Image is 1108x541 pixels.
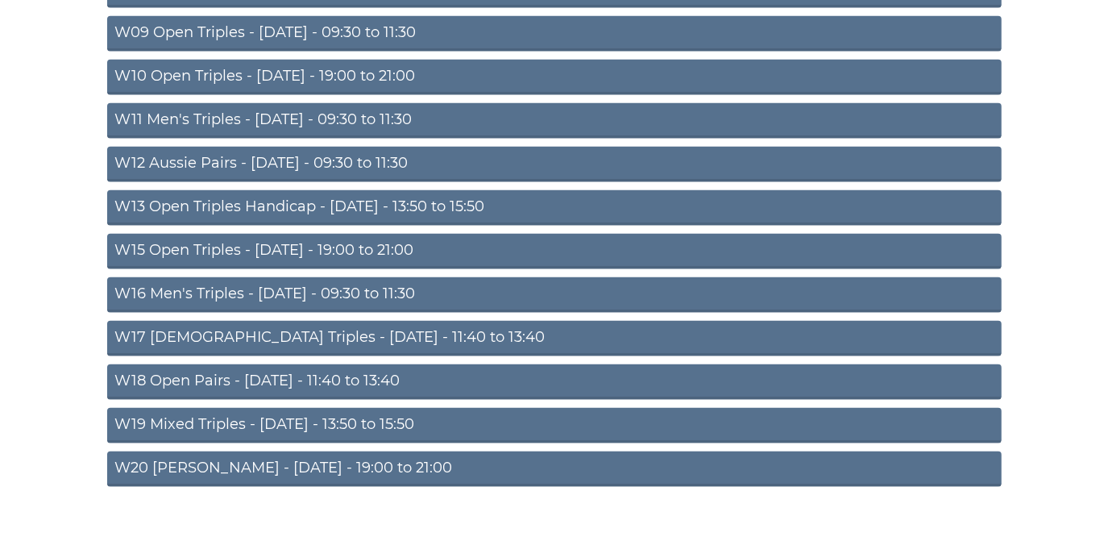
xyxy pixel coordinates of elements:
[107,103,1002,139] a: W11 Men's Triples - [DATE] - 09:30 to 11:30
[107,147,1002,182] a: W12 Aussie Pairs - [DATE] - 09:30 to 11:30
[107,16,1002,52] a: W09 Open Triples - [DATE] - 09:30 to 11:30
[107,277,1002,313] a: W16 Men's Triples - [DATE] - 09:30 to 11:30
[107,60,1002,95] a: W10 Open Triples - [DATE] - 19:00 to 21:00
[107,190,1002,226] a: W13 Open Triples Handicap - [DATE] - 13:50 to 15:50
[107,408,1002,443] a: W19 Mixed Triples - [DATE] - 13:50 to 15:50
[107,234,1002,269] a: W15 Open Triples - [DATE] - 19:00 to 21:00
[107,452,1002,487] a: W20 [PERSON_NAME] - [DATE] - 19:00 to 21:00
[107,364,1002,400] a: W18 Open Pairs - [DATE] - 11:40 to 13:40
[107,321,1002,356] a: W17 [DEMOGRAPHIC_DATA] Triples - [DATE] - 11:40 to 13:40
